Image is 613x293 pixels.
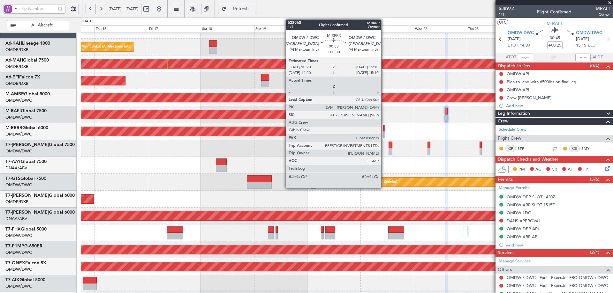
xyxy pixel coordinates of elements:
[507,79,576,84] div: Plan to land with 6500lbs on final leg
[5,58,23,62] span: A6-MAH
[507,87,529,92] div: OMDW API
[547,20,562,27] span: M-RAFI
[414,25,467,33] div: Wed 22
[5,75,19,79] span: A6-EFI
[109,6,139,12] span: [DATE] - [DATE]
[5,126,48,130] a: M-RRRRGlobal 6000
[218,4,256,14] button: Refresh
[254,25,307,33] div: Sun 19
[5,131,32,137] a: OMDW/DWC
[17,23,67,27] span: All Aircraft
[5,143,75,147] a: T7-[PERSON_NAME]Global 7500
[581,146,596,151] a: SMY
[583,166,588,173] span: FP
[5,64,28,70] a: OMDB/DXB
[322,177,397,187] div: Planned Maint [GEOGRAPHIC_DATA] (Seletar)
[5,98,32,103] a: OMDW/DWC
[5,250,32,255] a: OMDW/DWC
[508,42,518,49] span: ETOT
[590,249,599,256] span: (2/4)
[5,41,50,46] a: A6-KAHLineage 1000
[5,278,45,282] a: T7-AIXGlobal 5000
[498,176,513,183] span: Permits
[507,71,529,77] div: OMDW API
[5,216,27,222] a: DNAA/ABV
[5,114,32,120] a: OMDW/DWC
[7,20,69,30] button: All Aircraft
[5,176,46,181] a: T7-GTSGlobal 7500
[507,234,539,239] div: OMDW ARR API
[5,148,32,154] a: OMDW/DWC
[590,62,599,69] span: (0/4)
[499,127,526,133] a: Schedule Crew
[5,109,21,113] span: M-RAFI
[5,199,28,205] a: OMDB/DXB
[505,145,516,152] div: CP
[576,36,589,42] span: [DATE]
[507,226,539,231] div: OMDW DEP API
[5,41,22,46] span: A6-KAH
[5,75,40,79] a: A6-EFIFalcon 7X
[499,258,531,265] a: Manage Services
[5,244,24,248] span: T7-P1MP
[5,176,20,181] span: T7-GTS
[507,275,608,280] a: OMDW / DWC - Fuel - ExecuJet FBO OMDW / DWC
[498,118,509,125] span: Crew
[5,92,24,96] span: M-AMBR
[5,165,27,171] a: DNAA/ABV
[499,185,530,191] a: Manage Permits
[5,278,19,282] span: T7-AIX
[518,146,532,151] a: SFP
[508,36,521,42] span: [DATE]
[507,194,555,200] div: OMDW DEP SLOT 1430Z
[507,283,608,288] a: OMDW / DWC - Fuel - ExecuJet FBO OMDW / DWC
[507,210,531,216] div: OMDW LDG
[20,4,56,13] input: Trip Number
[5,81,28,86] a: OMDB/DXB
[520,42,530,49] span: 14:30
[507,95,552,100] div: Crew [PERSON_NAME]
[498,135,521,142] span: Flight Crew
[498,266,512,274] span: Others
[82,19,93,24] div: [DATE]
[499,12,514,17] span: 1/1
[5,261,46,265] a: T7-ONEXFalcon 8X
[228,7,254,11] span: Refresh
[5,193,75,198] a: T7-[PERSON_NAME]Global 6000
[508,30,534,36] span: OMDW DWC
[5,193,49,198] span: T7-[PERSON_NAME]
[506,103,610,108] div: Add new
[497,19,508,25] button: UTC
[5,267,32,272] a: OMDW/DWC
[592,54,603,61] span: ALDT
[550,35,560,41] span: 00:45
[5,283,32,289] a: OMDW/DWC
[596,12,610,17] span: Owner
[576,30,602,36] span: OMDW DWC
[5,109,47,113] a: M-RAFIGlobal 7500
[5,126,22,130] span: M-RRRR
[568,166,573,173] span: AF
[148,25,201,33] div: Fri 17
[590,176,599,183] span: (5/6)
[5,58,49,62] a: A6-MAHGlobal 7500
[5,261,25,265] span: T7-ONEX
[507,218,541,223] div: DANS APPROVAL
[5,182,32,188] a: OMDW/DWC
[506,242,610,248] div: Add new
[569,145,580,152] div: CS
[5,227,47,231] a: T7-FHXGlobal 5000
[5,233,32,238] a: OMDW/DWC
[588,42,598,49] span: ELDT
[552,166,557,173] span: CR
[5,159,21,164] span: T7-AAY
[67,42,130,52] div: Planned Maint Dubai (Al Maktoum Intl)
[5,227,21,231] span: T7-FHX
[307,25,360,33] div: Mon 20
[5,159,47,164] a: T7-AAYGlobal 7500
[5,47,28,53] a: OMDB/DXB
[518,54,533,61] input: --:--
[499,5,514,12] span: 538972
[537,9,571,15] div: Flight Confirmed
[360,25,414,33] div: Tue 21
